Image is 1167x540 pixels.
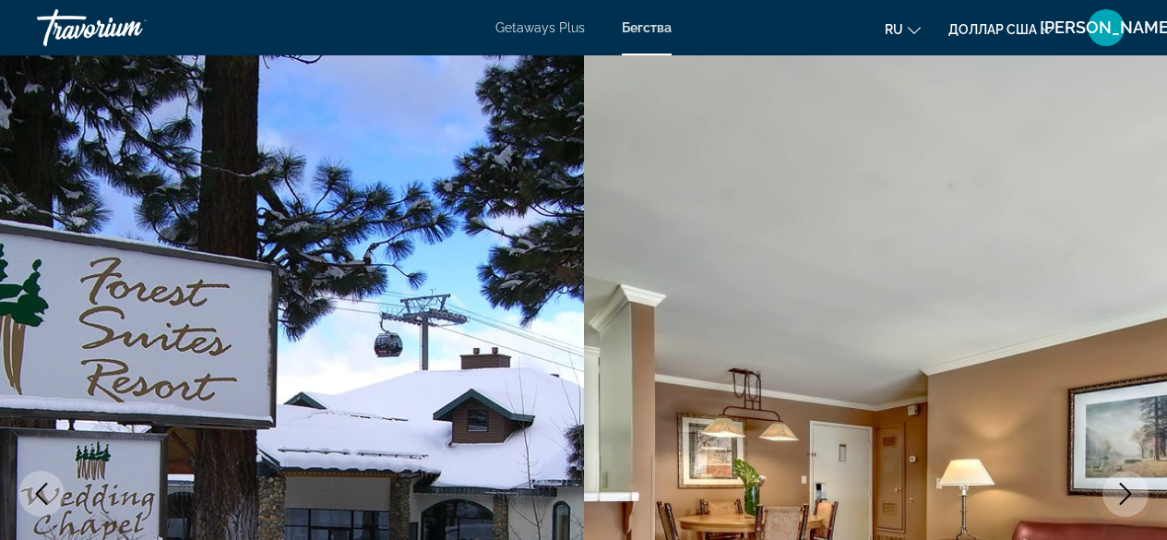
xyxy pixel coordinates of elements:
[948,16,1054,42] button: Изменить валюту
[622,20,672,35] a: Бегства
[495,20,585,35] a: Getaways Plus
[1082,8,1130,47] button: Меню пользователя
[18,471,65,517] button: Previous image
[885,22,903,37] font: ru
[1093,466,1152,525] iframe: Кнопка запуска окна обмена сообщениями
[885,16,921,42] button: Изменить язык
[37,4,221,52] a: Травориум
[948,22,1037,37] font: доллар США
